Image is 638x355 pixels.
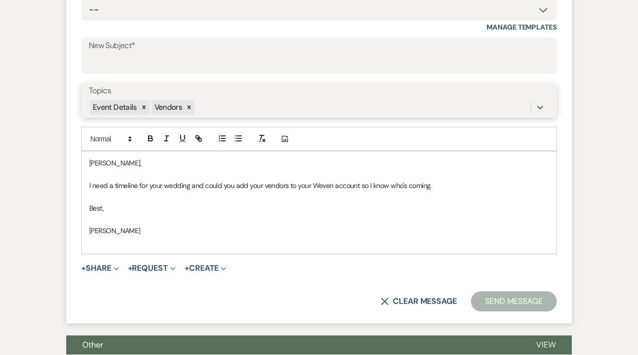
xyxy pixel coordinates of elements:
[81,264,86,272] span: +
[81,264,119,272] button: Share
[89,225,549,236] p: [PERSON_NAME]
[128,264,176,272] button: Request
[471,291,557,311] button: Send Message
[151,100,184,115] div: Vendors
[90,100,138,115] div: Event Details
[89,203,549,214] p: Best,
[185,264,226,272] button: Create
[520,335,572,354] button: View
[89,39,549,53] label: New Subject*
[128,264,132,272] span: +
[82,339,103,350] span: Other
[89,157,549,168] p: [PERSON_NAME],
[381,297,457,305] button: Clear message
[66,335,520,354] button: Other
[536,339,556,350] span: View
[89,84,549,98] label: Topics
[487,23,557,32] a: Manage Templates
[185,264,189,272] span: +
[89,180,549,191] p: I need a timeline for your wedding and could you add your vendors to your Weven account so I know...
